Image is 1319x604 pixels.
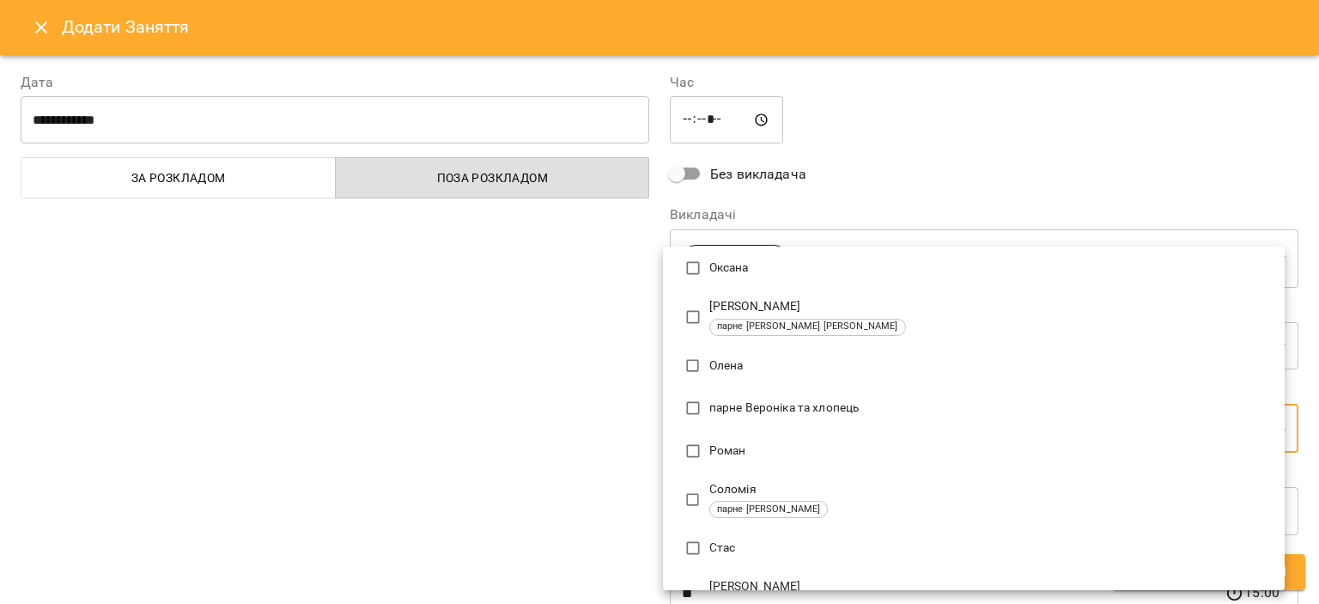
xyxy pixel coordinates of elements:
[709,298,1271,315] p: [PERSON_NAME]
[710,503,828,517] span: парне [PERSON_NAME]
[709,481,1271,498] p: Соломія
[709,578,1271,595] p: [PERSON_NAME]
[709,442,1271,460] p: Роман
[709,540,1271,557] p: Стас
[710,320,905,334] span: парне [PERSON_NAME] [PERSON_NAME]
[709,357,1271,375] p: Олена
[709,400,1271,417] p: парне Вероніка та хлопець
[709,259,1271,277] p: Оксана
